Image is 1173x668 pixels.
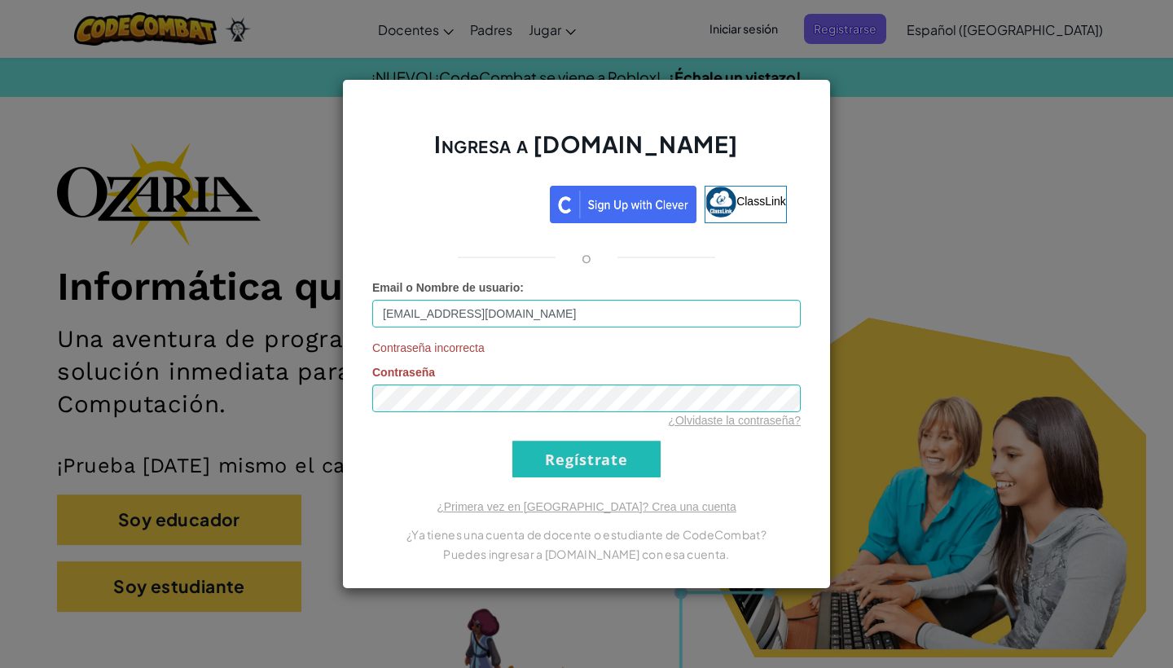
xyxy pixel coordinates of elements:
[372,366,435,379] span: Contraseña
[372,340,801,356] span: Contraseña incorrecta
[512,441,661,477] input: Regístrate
[372,281,520,294] span: Email o Nombre de usuario
[550,186,696,223] img: clever_sso_button@2x.png
[437,500,736,513] a: ¿Primera vez en [GEOGRAPHIC_DATA]? Crea una cuenta
[378,184,550,220] iframe: Botón de Acceder con Google
[386,186,542,223] a: Acceder con Google. Se abre en una pestaña nueva
[372,279,524,296] label: :
[668,414,801,427] a: ¿Olvidaste la contraseña?
[372,129,801,176] h2: Ingresa a [DOMAIN_NAME]
[582,248,591,267] p: o
[372,525,801,544] p: ¿Ya tienes una cuenta de docente o estudiante de CodeCombat?
[705,187,736,218] img: classlink-logo-small.png
[372,544,801,564] p: Puedes ingresar a [DOMAIN_NAME] con esa cuenta.
[386,184,542,220] div: Acceder con Google. Se abre en una pestaña nueva
[736,195,786,208] span: ClassLink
